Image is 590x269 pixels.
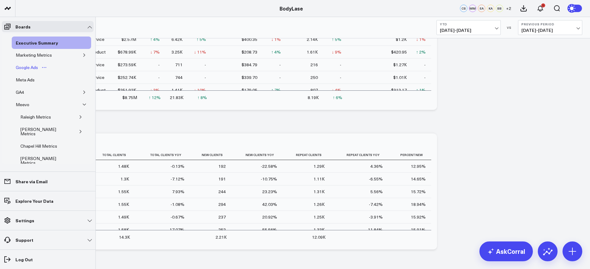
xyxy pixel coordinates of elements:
a: GA4Open board menu [12,86,37,98]
div: 14.3K [119,234,130,240]
div: 5.56% [370,189,383,195]
div: $1.27K [393,62,407,68]
div: 1.55K [118,189,129,195]
div: -3.91% [369,214,383,220]
div: ↓ 3% [150,87,160,93]
th: New Clients Yoy [231,150,283,160]
div: ↑ 5% [196,36,206,42]
div: - [158,62,160,68]
div: ↑ 4% [150,36,160,42]
p: Support [15,237,33,242]
div: $339.70 [242,74,257,80]
div: 4.36% [370,163,383,169]
a: Meta AdsOpen board menu [12,74,48,86]
div: CS [460,5,467,12]
div: 42.03% [262,201,277,207]
div: Service [90,62,104,68]
div: Meta Ads [14,76,36,84]
div: EA [478,5,485,12]
div: Executive Summary [14,39,60,46]
div: Service [90,36,104,42]
button: Previous Period[DATE]-[DATE] [518,20,582,35]
div: ↓ 1% [416,36,426,42]
span: + 2 [506,6,511,11]
div: 191 [218,176,226,182]
div: ↓ 10% [194,87,206,93]
div: 1.61K [307,49,318,55]
div: BB [496,5,503,12]
div: 1.26K [314,201,325,207]
div: 1.48K [118,163,129,169]
th: New Clients [190,150,231,160]
button: Open board menu [40,65,49,70]
div: 1.25K [314,214,325,220]
div: -6.55% [369,176,383,182]
div: $251.92K [118,87,136,93]
div: 192 [218,163,226,169]
button: YTD[DATE]-[DATE] [436,20,501,35]
p: Share via Email [15,179,48,184]
div: 1.29K [314,163,325,169]
div: $384.79 [242,62,257,68]
div: 237 [218,214,226,220]
div: KA [487,5,494,12]
th: Total Clients [90,150,135,160]
div: $400.35 [242,36,257,42]
div: 1.11K [314,176,325,182]
th: Repeat Clients [283,150,330,160]
div: 244 [218,189,226,195]
div: $252.74K [118,74,136,80]
a: Chapel Hill MetricsOpen board menu [16,140,70,152]
a: MeevoOpen board menu [12,98,43,111]
div: 1.58K [118,227,129,233]
div: Product [90,87,106,93]
div: 8.19K [308,94,319,101]
div: $678.99K [118,49,136,55]
div: 711 [175,62,183,68]
div: 6.42K [171,36,183,42]
p: Log Out [15,257,33,262]
div: 1.33K [314,227,325,233]
div: 294 [218,201,226,207]
a: Log Out [2,254,94,265]
div: 20.92% [262,214,277,220]
div: Service [90,74,104,80]
div: 21.83K [170,94,183,101]
div: 15.92% [411,214,426,220]
th: Repeat Clients Yoy [330,150,388,160]
div: - [340,62,341,68]
div: ↓ 1% [271,36,281,42]
a: Marketing MetricsOpen board menu [12,49,65,61]
button: +2 [505,5,512,12]
b: Previous Period [521,22,579,26]
span: [DATE] - [DATE] [440,28,497,33]
div: ↑ 8% [197,94,207,101]
div: ↑ 1% [416,87,426,93]
div: 15.91% [411,227,426,233]
th: Percent New [388,150,431,160]
div: 2.21K [216,234,227,240]
div: -7.42% [369,201,383,207]
div: 18.94% [411,201,426,207]
div: 11.84% [368,227,383,233]
p: Explore Your Data [15,198,53,203]
div: 2.14K [307,36,318,42]
div: 1.49K [118,214,129,220]
div: 55.56% [262,227,277,233]
div: $179.05 [242,87,257,93]
div: 252 [218,227,226,233]
a: Executive SummaryOpen board menu [12,37,71,49]
div: - [279,74,281,80]
div: $2.57M [121,36,136,42]
p: Boards [15,24,31,29]
div: GA4 [14,89,26,96]
div: 1.55K [118,201,129,207]
div: -1.08% [171,201,184,207]
div: 17.07% [170,227,184,233]
div: 12.95% [411,163,426,169]
div: 1 [541,3,545,7]
a: AskCorral [479,241,533,261]
div: -22.58% [261,163,277,169]
div: $8.75M [122,94,137,101]
div: -7.12% [171,176,184,182]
